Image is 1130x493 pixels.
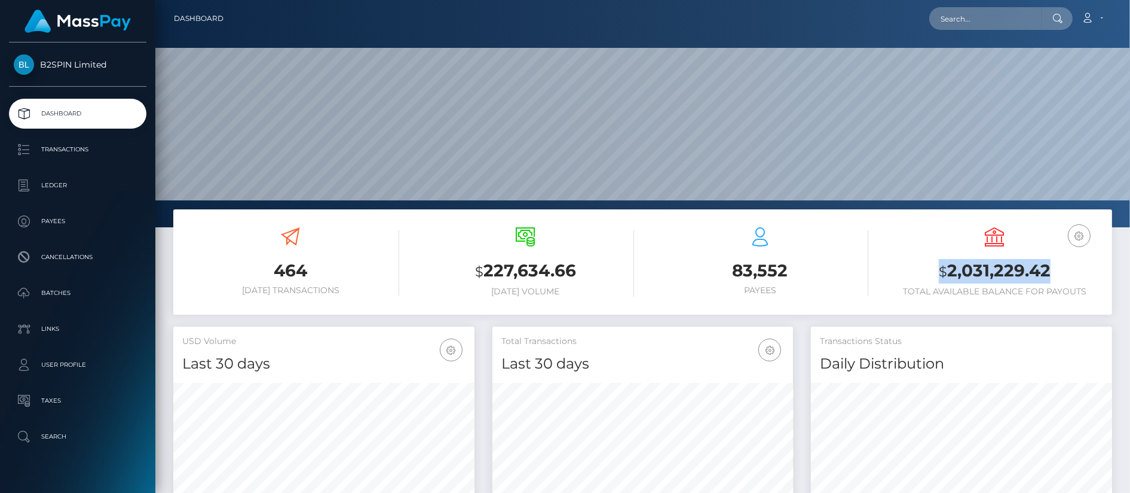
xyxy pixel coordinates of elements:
[182,285,399,296] h6: [DATE] Transactions
[9,171,146,200] a: Ledger
[886,259,1103,284] h3: 2,031,229.42
[9,99,146,129] a: Dashboard
[886,287,1103,297] h6: Total Available Balance for Payouts
[820,354,1103,375] h4: Daily Distribution
[652,259,869,282] h3: 83,552
[182,336,466,348] h5: USD Volume
[9,314,146,344] a: Links
[182,354,466,375] h4: Last 30 days
[9,206,146,236] a: Payees
[182,259,399,282] h3: 464
[25,10,131,33] img: MassPay Logo
[501,354,785,375] h4: Last 30 days
[14,320,142,338] p: Links
[9,278,146,308] a: Batches
[501,336,785,348] h5: Total Transactions
[417,287,634,297] h6: [DATE] Volume
[9,422,146,452] a: Search
[475,263,483,280] small: $
[14,428,142,446] p: Search
[9,135,146,165] a: Transactions
[939,263,947,280] small: $
[14,284,142,302] p: Batches
[14,141,142,159] p: Transactions
[417,259,634,284] h3: 227,634.66
[820,336,1103,348] h5: Transactions Status
[652,285,869,296] h6: Payees
[14,248,142,266] p: Cancellations
[9,386,146,416] a: Taxes
[14,105,142,123] p: Dashboard
[14,392,142,410] p: Taxes
[9,242,146,272] a: Cancellations
[14,176,142,194] p: Ledger
[174,6,223,31] a: Dashboard
[9,350,146,380] a: User Profile
[14,212,142,230] p: Payees
[14,356,142,374] p: User Profile
[929,7,1042,30] input: Search...
[9,59,146,70] span: B2SPIN Limited
[14,54,34,75] img: B2SPIN Limited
